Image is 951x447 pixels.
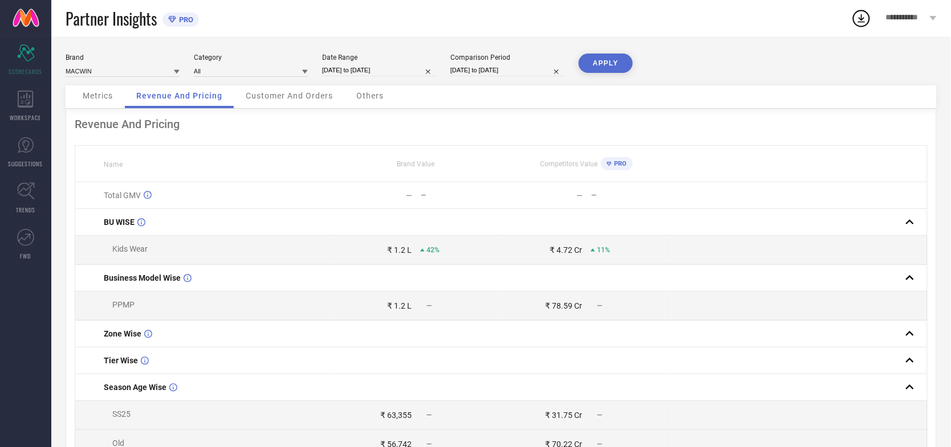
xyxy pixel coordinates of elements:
div: Category [194,54,308,61]
div: ₹ 1.2 L [387,245,412,255]
span: PPMP [112,300,135,309]
span: — [426,411,432,419]
span: SS25 [112,409,131,419]
span: Tier Wise [104,356,138,365]
span: PRO [612,160,627,167]
div: — [406,191,412,200]
div: ₹ 1.2 L [387,301,412,310]
span: Others [356,91,384,100]
span: Kids Wear [112,244,148,253]
span: Total GMV [104,191,141,200]
span: Customer And Orders [246,91,333,100]
div: — [421,191,501,199]
div: — [576,191,583,200]
span: — [597,411,602,419]
div: ₹ 31.75 Cr [545,411,582,420]
input: Select comparison period [450,64,564,76]
div: — [591,191,671,199]
div: Brand [66,54,180,61]
div: Date Range [322,54,436,61]
span: Competitors Value [540,160,598,168]
div: ₹ 78.59 Cr [545,301,582,310]
span: TRENDS [16,206,35,214]
div: ₹ 4.72 Cr [550,245,582,255]
div: Open download list [851,8,872,28]
span: Metrics [83,91,113,100]
span: Zone Wise [104,329,141,338]
span: Business Model Wise [104,273,181,282]
span: FWD [21,252,31,260]
span: SCORECARDS [9,67,43,76]
span: 11% [597,246,610,254]
span: 42% [426,246,440,254]
span: Brand Value [397,160,435,168]
span: Name [104,161,123,169]
span: Partner Insights [66,7,157,30]
div: ₹ 63,355 [380,411,412,420]
div: Comparison Period [450,54,564,61]
span: — [426,302,432,310]
span: BU WISE [104,218,135,227]
div: Revenue And Pricing [75,117,928,131]
span: SUGGESTIONS [9,159,43,168]
span: WORKSPACE [10,113,42,122]
button: APPLY [579,54,633,73]
span: — [597,302,602,310]
span: Season Age Wise [104,383,166,392]
input: Select date range [322,64,436,76]
span: PRO [176,15,193,24]
span: Revenue And Pricing [136,91,222,100]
